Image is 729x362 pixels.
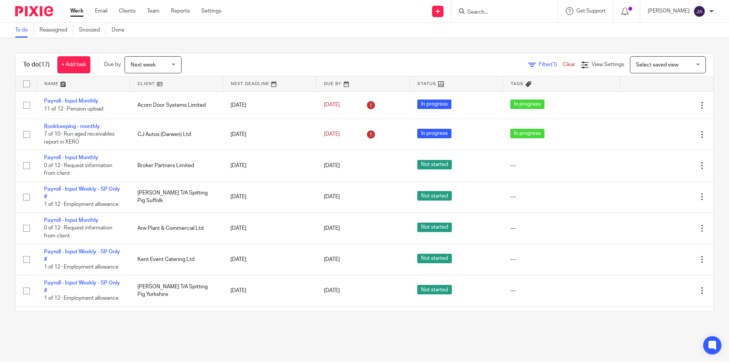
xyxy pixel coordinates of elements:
span: Not started [417,223,452,232]
a: Payroll - Input Monthly [44,155,98,160]
span: View Settings [592,62,624,67]
img: Pixie [15,6,53,16]
td: CJ Autos (Darwen) Ltd [130,119,223,150]
td: [DATE] [223,150,316,181]
span: 7 of 10 · Run aged receivables report in XERO [44,132,115,145]
td: [PERSON_NAME] T/A Spitting Pig Suffolk [130,181,223,212]
span: Filter [539,62,563,67]
td: [PERSON_NAME] T/A Spitting Pig Yorkshire [130,275,223,306]
a: Payroll - Input Weekly - SP Only # [44,280,120,293]
a: Reassigned [39,23,73,38]
span: Tags [511,82,524,86]
span: 1 of 12 · Employment allowance [44,296,118,301]
td: [DATE] [223,119,316,150]
td: Broker Partners Limited [130,150,223,181]
a: Email [95,7,107,15]
span: [DATE] [324,103,340,108]
a: Payroll - Input Monthly [44,218,98,223]
td: [DATE] [223,275,316,306]
a: Snoozed [79,23,106,38]
span: [DATE] [324,131,340,137]
a: Payroll - Input Monthly [44,98,98,104]
span: In progress [417,100,451,109]
span: (17) [39,62,50,68]
a: Settings [201,7,221,15]
span: [DATE] [324,257,340,262]
a: + Add task [57,56,90,73]
span: 1 of 12 · Employment allowance [44,202,118,207]
a: Clients [119,7,136,15]
td: [DATE] [223,213,316,244]
a: Done [112,23,130,38]
td: [DATE] [223,92,316,119]
span: [DATE] [324,226,340,231]
div: --- [510,162,612,169]
span: Not started [417,285,452,294]
div: --- [510,256,612,263]
a: Bookkeeping - monthly [44,124,100,129]
span: Select saved view [636,62,679,68]
div: --- [510,287,612,294]
td: Acorn Door Systems Limited [130,92,223,119]
a: Team [147,7,159,15]
a: Work [70,7,84,15]
span: Get Support [576,8,606,14]
td: [DATE] [223,181,316,212]
span: Next week [131,62,156,68]
span: Not started [417,191,452,201]
td: Kent Event Catering Ltd [130,244,223,275]
div: --- [510,224,612,232]
a: Clear [563,62,575,67]
td: [DATE] [223,306,316,337]
span: In progress [417,129,451,138]
td: [DATE] [223,244,316,275]
p: Due by [104,61,121,68]
input: Search [467,9,535,16]
a: Payroll - Input Weekly - SP Only # [44,311,120,324]
span: 0 of 12 · Request information from client [44,226,112,239]
img: svg%3E [693,5,705,17]
span: [DATE] [324,163,340,168]
span: In progress [510,129,544,138]
h1: To do [23,61,50,69]
span: Not started [417,160,452,169]
span: 11 of 12 · Pension upload [44,106,103,112]
span: Not started [417,254,452,263]
a: Payroll - Input Weekly - SP Only # [44,187,120,199]
a: Payroll - Input Weekly - SP Only # [44,249,120,262]
span: 0 of 12 · Request information from client [44,163,112,176]
div: --- [510,193,612,201]
span: [DATE] [324,194,340,199]
td: [PERSON_NAME] Ltd [130,306,223,337]
a: To do [15,23,34,38]
p: [PERSON_NAME] [648,7,690,15]
span: [DATE] [324,288,340,293]
span: In progress [510,100,544,109]
a: Reports [171,7,190,15]
span: (1) [551,62,557,67]
span: 1 of 12 · Employment allowance [44,264,118,270]
td: Arw Plant & Commercial Ltd [130,213,223,244]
